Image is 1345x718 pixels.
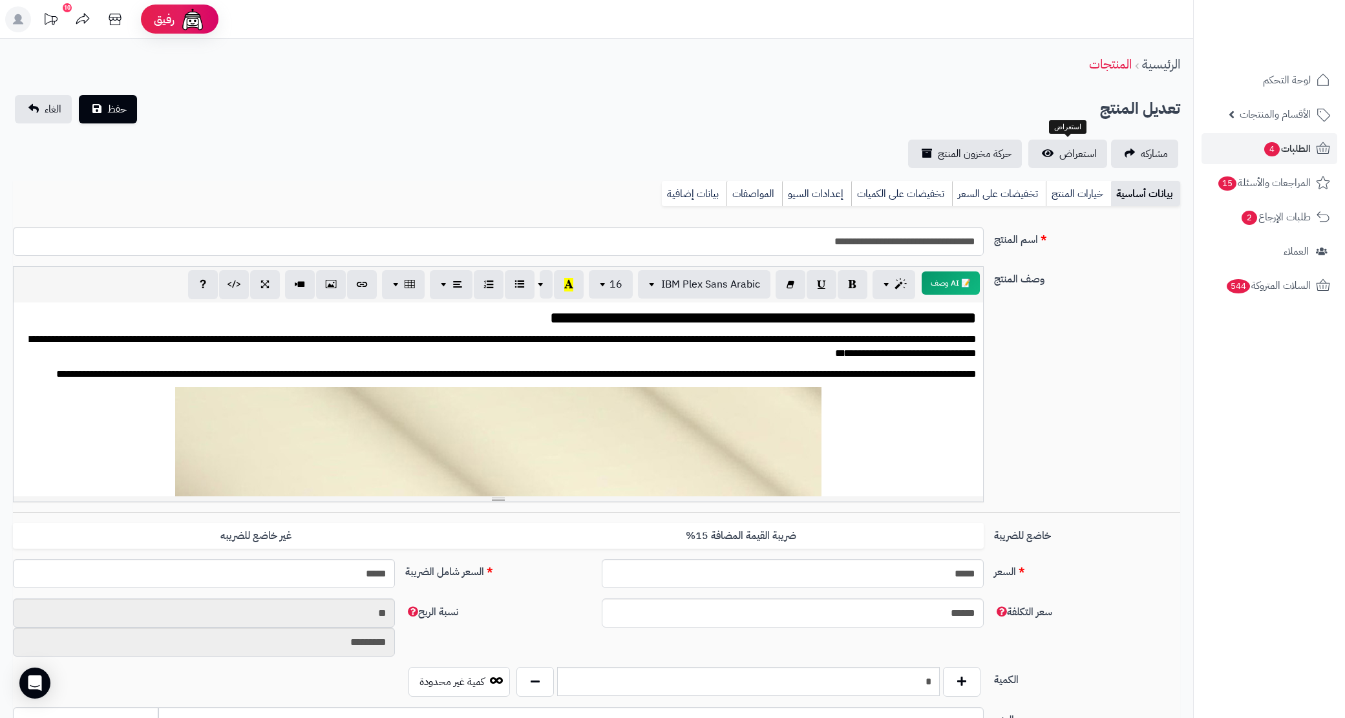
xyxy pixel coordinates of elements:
div: استعراض [1049,120,1086,134]
label: الكمية [989,667,1185,688]
a: الطلبات4 [1202,133,1337,164]
span: لوحة التحكم [1263,71,1311,89]
a: الرئيسية [1142,54,1180,74]
label: السعر شامل الضريبة [400,559,597,580]
span: طلبات الإرجاع [1240,208,1311,226]
span: رفيق [154,12,175,27]
span: الأقسام والمنتجات [1240,105,1311,123]
span: 544 [1227,279,1250,293]
span: السلات المتروكة [1225,277,1311,295]
span: حركة مخزون المنتج [938,146,1011,162]
h2: تعديل المنتج [1100,96,1180,122]
button: حفظ [79,95,137,123]
span: الطلبات [1263,140,1311,158]
span: 4 [1264,142,1280,156]
a: بيانات أساسية [1111,181,1180,207]
span: 16 [609,277,622,292]
a: المواصفات [726,181,782,207]
a: تخفيضات على السعر [952,181,1046,207]
span: IBM Plex Sans Arabic [661,277,760,292]
span: سعر التكلفة [994,604,1052,620]
a: مشاركه [1111,140,1178,168]
a: الغاء [15,95,72,123]
label: اسم المنتج [989,227,1185,248]
button: 16 [589,270,633,299]
button: IBM Plex Sans Arabic [638,270,770,299]
a: تحديثات المنصة [34,6,67,36]
a: استعراض [1028,140,1107,168]
span: 15 [1218,176,1236,191]
label: خاضع للضريبة [989,523,1185,544]
span: 2 [1242,211,1257,225]
span: العملاء [1284,242,1309,260]
img: ai-face.png [180,6,206,32]
label: وصف المنتج [989,266,1185,287]
span: نسبة الربح [405,604,458,620]
span: المراجعات والأسئلة [1217,174,1311,192]
label: غير خاضع للضريبه [13,523,498,549]
img: logo-2.png [1257,34,1333,61]
a: العملاء [1202,236,1337,267]
span: حفظ [107,101,127,117]
button: 📝 AI وصف [922,271,980,295]
a: لوحة التحكم [1202,65,1337,96]
a: إعدادات السيو [782,181,851,207]
div: 10 [63,3,72,12]
div: Open Intercom Messenger [19,668,50,699]
span: استعراض [1059,146,1097,162]
a: تخفيضات على الكميات [851,181,952,207]
a: المنتجات [1089,54,1132,74]
a: بيانات إضافية [662,181,726,207]
span: مشاركه [1141,146,1168,162]
label: السعر [989,559,1185,580]
a: السلات المتروكة544 [1202,270,1337,301]
a: حركة مخزون المنتج [908,140,1022,168]
label: ضريبة القيمة المضافة 15% [498,523,984,549]
span: الغاء [45,101,61,117]
a: طلبات الإرجاع2 [1202,202,1337,233]
a: خيارات المنتج [1046,181,1111,207]
a: المراجعات والأسئلة15 [1202,167,1337,198]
